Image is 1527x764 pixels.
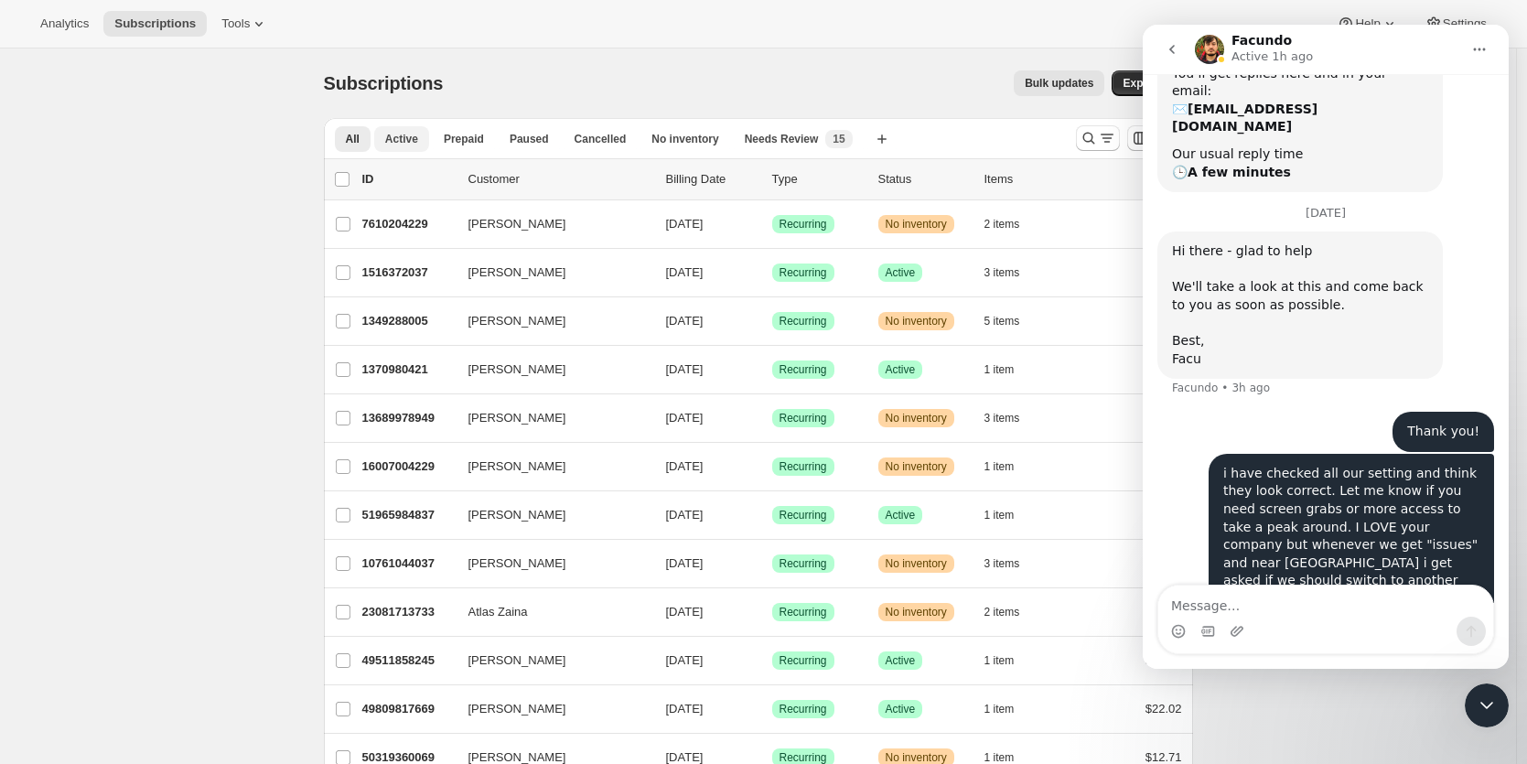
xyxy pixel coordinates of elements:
[984,696,1035,722] button: 1 item
[666,217,704,231] span: [DATE]
[362,215,454,233] p: 7610204229
[780,702,827,716] span: Recurring
[886,265,916,280] span: Active
[362,648,1182,673] div: 49511858245[PERSON_NAME][DATE]SuccessRecurringSuccessActive1 item$11.86
[362,506,454,524] p: 51965984837
[362,457,454,476] p: 16007004229
[385,132,418,146] span: Active
[780,605,827,619] span: Recurring
[362,260,1182,285] div: 1516372037[PERSON_NAME][DATE]SuccessRecurringSuccessActive3 items$49.69
[468,409,566,427] span: [PERSON_NAME]
[362,502,1182,528] div: 51965984837[PERSON_NAME][DATE]SuccessRecurringSuccessActive1 item$23.72
[362,700,454,718] p: 49809817669
[362,603,454,621] p: 23081713733
[666,750,704,764] span: [DATE]
[666,459,704,473] span: [DATE]
[666,265,704,279] span: [DATE]
[1145,750,1182,764] span: $12.71
[886,702,916,716] span: Active
[984,502,1035,528] button: 1 item
[362,599,1182,625] div: 23081713733Atlas Zaina[DATE]SuccessRecurringWarningNo inventory2 items$26.02
[457,210,640,239] button: [PERSON_NAME]
[457,258,640,287] button: [PERSON_NAME]
[984,508,1015,522] span: 1 item
[666,605,704,619] span: [DATE]
[362,454,1182,479] div: 16007004229[PERSON_NAME][DATE]SuccessRecurringWarningNo inventory1 item$16.66
[29,11,100,37] button: Analytics
[780,556,827,571] span: Recurring
[666,508,704,522] span: [DATE]
[468,360,566,379] span: [PERSON_NAME]
[468,312,566,330] span: [PERSON_NAME]
[666,362,704,376] span: [DATE]
[780,653,827,668] span: Recurring
[362,357,1182,382] div: 1370980421[PERSON_NAME][DATE]SuccessRecurringSuccessActive1 item$11.93
[1414,11,1498,37] button: Settings
[886,362,916,377] span: Active
[878,170,970,188] p: Status
[362,696,1182,722] div: 49809817669[PERSON_NAME][DATE]SuccessRecurringSuccessActive1 item$22.02
[362,651,454,670] p: 49511858245
[1326,11,1409,37] button: Help
[468,603,528,621] span: Atlas Zaina
[457,500,640,530] button: [PERSON_NAME]
[362,308,1182,334] div: 1349288005[PERSON_NAME][DATE]SuccessRecurringWarningNo inventory5 items$85.41
[1123,76,1157,91] span: Export
[780,217,827,231] span: Recurring
[886,217,947,231] span: No inventory
[346,132,360,146] span: All
[780,411,827,425] span: Recurring
[575,132,627,146] span: Cancelled
[666,411,704,425] span: [DATE]
[886,605,947,619] span: No inventory
[984,170,1076,188] div: Items
[210,11,279,37] button: Tools
[1355,16,1380,31] span: Help
[468,457,566,476] span: [PERSON_NAME]
[362,554,454,573] p: 10761044037
[984,362,1015,377] span: 1 item
[984,217,1020,231] span: 2 items
[457,694,640,724] button: [PERSON_NAME]
[984,411,1020,425] span: 3 items
[886,459,947,474] span: No inventory
[468,651,566,670] span: [PERSON_NAME]
[666,314,704,328] span: [DATE]
[362,170,454,188] p: ID
[1465,683,1509,727] iframe: Intercom live chat
[457,307,640,336] button: [PERSON_NAME]
[666,556,704,570] span: [DATE]
[651,132,718,146] span: No inventory
[457,549,640,578] button: [PERSON_NAME]
[984,357,1035,382] button: 1 item
[666,702,704,716] span: [DATE]
[984,265,1020,280] span: 3 items
[114,16,196,31] span: Subscriptions
[886,411,947,425] span: No inventory
[780,314,827,328] span: Recurring
[457,452,640,481] button: [PERSON_NAME]
[221,16,250,31] span: Tools
[984,551,1040,576] button: 3 items
[468,264,566,282] span: [PERSON_NAME]
[468,170,651,188] p: Customer
[324,73,444,93] span: Subscriptions
[780,265,827,280] span: Recurring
